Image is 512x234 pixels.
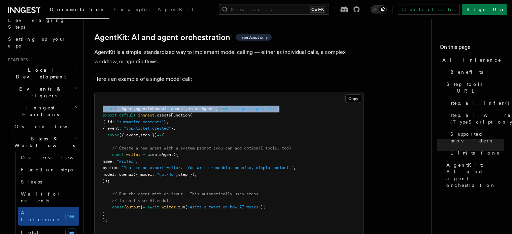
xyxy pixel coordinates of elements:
[171,126,173,131] span: }
[21,155,90,160] span: Overview
[140,133,157,137] span: step })
[21,179,42,185] span: Sleeps
[173,152,178,157] span: ({
[117,106,133,111] span: { Agent
[162,205,176,209] span: writer
[18,164,79,176] a: Function steps
[112,205,124,209] span: const
[240,35,268,40] span: TypeScript only
[444,78,504,97] a: Step tools: [URL]
[126,152,140,157] span: writer
[5,83,79,102] button: Events & Triggers
[143,152,145,157] span: =
[65,212,76,220] span: new
[448,147,504,159] a: Limitations
[136,159,138,164] span: ,
[117,165,119,170] span: :
[294,165,296,170] span: ,
[12,135,75,149] span: Steps & Workflows
[18,152,79,164] a: Overview
[18,176,79,188] a: Sleeps
[147,152,173,157] span: createAgent
[155,113,190,118] span: .createFunction
[140,205,143,209] span: }
[119,126,122,131] span: :
[310,6,325,13] kbd: Ctrl+K
[133,172,152,177] span: ({ model
[112,192,258,196] span: // Run the agent with an input. This automatically uses steps
[187,205,261,209] span: "Write a tweet on how AI works"
[12,133,79,152] button: Steps & Workflows
[176,205,185,209] span: .run
[446,81,504,94] span: Step tools: [URL]
[103,211,105,216] span: }
[190,113,192,118] span: (
[448,97,504,109] a: step.ai.infer()
[119,172,133,177] span: openai
[195,172,197,177] span: ,
[5,86,73,99] span: Events & Triggers
[5,64,79,83] button: Local Development
[119,133,138,137] span: ({ event
[446,162,504,189] span: AgentKit: AI and agent orchestration
[94,33,272,42] a: AgentKit: AI and agent orchestrationTypeScript only
[122,165,294,170] span: "You are an expert writer. You write readable, concise, simple content."
[448,128,504,147] a: Supported providers
[117,120,164,124] span: "summarize-contents"
[166,120,169,124] span: ,
[113,7,149,12] span: Examples
[8,36,66,48] span: Setting up your app
[119,113,136,118] span: default
[136,106,166,111] span: agenticOpenai
[261,205,265,209] span: );
[46,2,109,19] a: Documentation
[124,205,126,209] span: {
[109,2,153,18] a: Examples
[230,106,277,111] span: "@inngest/agent-kit"
[166,106,171,111] span: as
[103,218,107,223] span: );
[5,67,73,80] span: Local Development
[158,7,193,12] span: AgentKit
[152,172,155,177] span: :
[162,133,164,137] span: {
[18,207,79,226] a: AI Inferencenew
[444,159,504,191] a: AgentKit: AI and agent orchestration
[103,106,117,111] span: import
[94,47,364,66] p: AgentKit is a simple, standardized way to implement model calling — either as individual calls, a...
[112,198,171,203] span: // to call your AI model.
[442,57,502,63] span: AI Inference
[450,100,510,106] span: step.ai.infer()
[5,57,28,63] span: Features
[176,172,178,177] span: ,
[103,165,117,170] span: system
[5,104,73,118] span: Inngest Functions
[450,131,504,144] span: Supported providers
[103,172,114,177] span: model
[103,178,110,183] span: });
[450,149,499,156] span: Limitations
[185,205,187,209] span: (
[124,126,171,131] span: "app/ticket.created"
[112,120,114,124] span: :
[5,33,79,52] a: Setting up your app
[345,94,361,103] button: Copy
[277,106,279,111] span: ;
[112,146,291,151] span: // Create a new agent with a system prompt (you can add optional tools, too)
[12,121,79,133] a: Overview
[448,109,504,128] a: step.ai.wrap() (TypeScript only)
[448,66,504,78] a: Benefits
[171,106,185,111] span: openai
[173,126,176,131] span: ,
[147,205,159,209] span: await
[440,54,504,66] a: AI Inference
[138,133,140,137] span: ,
[50,7,105,12] span: Documentation
[133,106,136,111] span: ,
[21,191,61,203] span: Wait for events
[185,106,187,111] span: ,
[138,113,155,118] span: inngest
[5,102,79,121] button: Inngest Functions
[112,152,124,157] span: const
[187,106,218,111] span: createAgent }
